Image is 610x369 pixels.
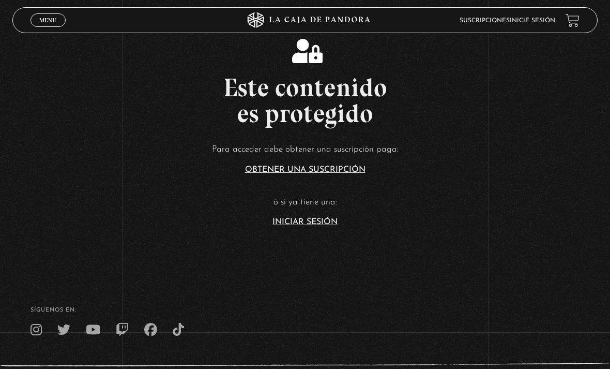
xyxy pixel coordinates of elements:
a: Obtener una suscripción [245,166,365,174]
span: Menu [39,17,56,23]
a: View your shopping cart [566,13,579,27]
a: Iniciar Sesión [272,218,338,226]
span: Cerrar [36,26,60,33]
a: Suscripciones [460,18,510,24]
h4: SÍguenos en: [30,307,579,313]
a: Inicie sesión [510,18,555,24]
